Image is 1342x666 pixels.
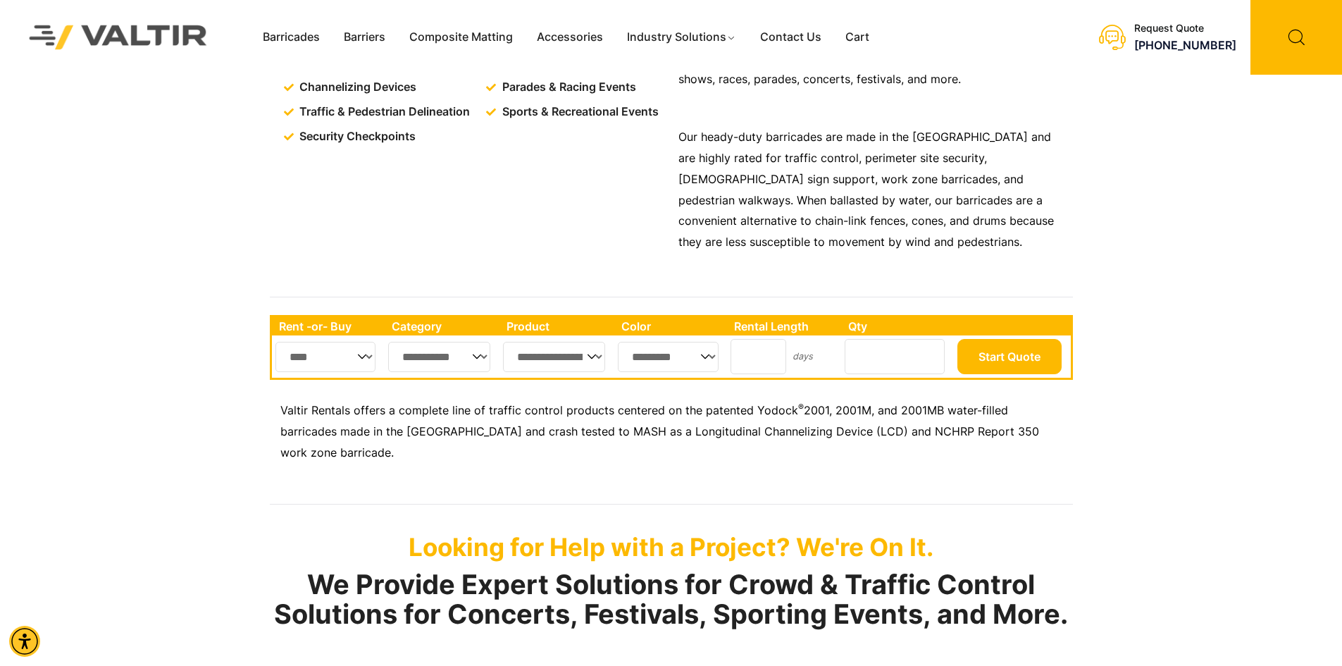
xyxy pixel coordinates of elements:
[833,27,881,48] a: Cart
[270,532,1073,562] p: Looking for Help with a Project? We're On It.
[793,351,813,362] small: days
[525,27,615,48] a: Accessories
[280,403,1039,460] span: 2001, 2001M, and 2001MB water-filled barricades made in the [GEOGRAPHIC_DATA] and crash tested to...
[615,27,748,48] a: Industry Solutions
[499,101,659,123] span: Sports & Recreational Events
[385,317,500,335] th: Category
[499,77,636,98] span: Parades & Racing Events
[841,317,953,335] th: Qty
[332,27,397,48] a: Barriers
[957,339,1062,374] button: Start Quote
[614,317,728,335] th: Color
[272,317,385,335] th: Rent -or- Buy
[499,317,614,335] th: Product
[251,27,332,48] a: Barricades
[280,403,798,417] span: Valtir Rentals offers a complete line of traffic control products centered on the patented Yodock
[388,342,491,372] select: Single select
[9,626,40,657] div: Accessibility Menu
[270,570,1073,629] h2: We Provide Expert Solutions for Crowd & Traffic Control Solutions for Concerts, Festivals, Sporti...
[296,77,416,98] span: Channelizing Devices
[845,339,945,374] input: Number
[503,342,605,372] select: Single select
[731,339,786,374] input: Number
[678,127,1066,254] p: Our heady-duty barricades are made in the [GEOGRAPHIC_DATA] and are highly rated for traffic cont...
[618,342,719,372] select: Single select
[1134,38,1236,52] a: call (888) 496-3625
[727,317,841,335] th: Rental Length
[748,27,833,48] a: Contact Us
[296,101,470,123] span: Traffic & Pedestrian Delineation
[798,402,804,412] sup: ®
[397,27,525,48] a: Composite Matting
[296,126,416,147] span: Security Checkpoints
[11,6,226,68] img: Valtir Rentals
[275,342,376,372] select: Single select
[1134,23,1236,35] div: Request Quote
